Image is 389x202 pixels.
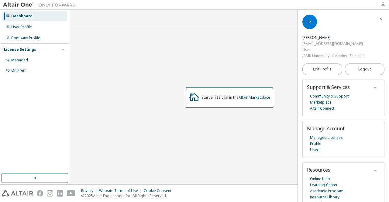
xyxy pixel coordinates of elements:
[81,193,175,198] p: © 2025 Altair Engineering, Inc. All Rights Reserved.
[57,190,63,197] img: linkedin.svg
[3,2,79,8] img: Altair One
[67,190,76,197] img: youtube.svg
[310,99,332,105] a: Marketplace
[4,47,36,52] div: License Settings
[313,67,332,72] span: Edit Profile
[310,194,339,200] a: Resource Library
[310,182,338,188] a: Learning Center
[310,176,330,182] a: Online Help
[239,95,270,100] a: Altair Marketplace
[310,93,349,99] a: Community & Support
[310,135,343,141] a: Managed Licenses
[81,188,99,193] div: Privacy
[307,84,350,91] span: Support & Services
[345,63,385,75] button: Logout
[11,58,28,63] div: Managed
[308,19,311,25] span: R
[302,53,365,59] div: JAMK University of Applied Sciences
[11,36,40,40] div: Company Profile
[37,190,43,197] img: facebook.svg
[144,188,175,193] div: Cookie Consent
[310,141,321,147] a: Profile
[307,125,345,132] span: Manage Account
[2,190,33,197] img: altair_logo.svg
[11,68,26,73] div: On Prem
[201,95,270,100] div: Start a free trial in the
[302,47,365,53] div: User
[99,188,144,193] div: Website Terms of Use
[47,190,53,197] img: instagram.svg
[310,188,343,194] a: Academic Program
[302,63,342,75] a: Edit Profile
[302,41,365,47] div: [EMAIL_ADDRESS][DOMAIN_NAME]
[302,35,365,41] div: Roni Aho
[11,14,33,19] div: Dashboard
[358,66,371,72] span: Logout
[310,147,321,153] a: Users
[11,25,32,29] div: User Profile
[307,166,330,173] span: Resources
[310,105,334,111] a: Altair Connect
